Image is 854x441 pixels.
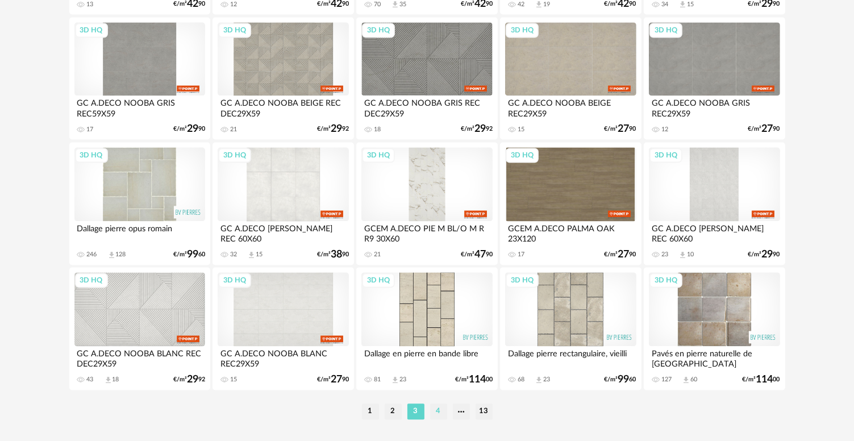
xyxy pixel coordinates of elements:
[649,221,780,244] div: GC A.DECO [PERSON_NAME] REC 60X60
[500,17,641,140] a: 3D HQ GC A.DECO NOOBA BEIGE REC29X59 15 €/m²2790
[362,273,395,288] div: 3D HQ
[356,142,497,265] a: 3D HQ GCEM A.DECO PIE M BL/O M R R9 30X60 21 €/m²4790
[230,251,237,259] div: 32
[331,376,342,384] span: 27
[476,403,493,419] li: 13
[649,23,682,38] div: 3D HQ
[104,376,113,384] span: Download icon
[116,251,126,259] div: 128
[317,125,349,133] div: €/m² 92
[230,376,237,384] div: 15
[399,376,406,384] div: 23
[362,148,395,163] div: 3D HQ
[113,376,119,384] div: 18
[505,346,636,369] div: Dallage pierre rectangulaire, vieilli
[505,221,636,244] div: GCEM A.DECO PALMA OAK 23X120
[407,403,424,419] li: 3
[230,126,237,134] div: 21
[213,17,353,140] a: 3D HQ GC A.DECO NOOBA BEIGE REC DEC29X59 21 €/m²2992
[362,23,395,38] div: 3D HQ
[230,1,237,9] div: 12
[74,221,205,244] div: Dallage pierre opus romain
[661,376,672,384] div: 127
[743,376,780,384] div: €/m² 00
[374,126,381,134] div: 18
[756,376,773,384] span: 114
[361,95,492,118] div: GC A.DECO NOOBA GRIS REC DEC29X59
[69,17,210,140] a: 3D HQ GC A.DECO NOOBA GRIS REC59X59 17 €/m²2990
[173,125,205,133] div: €/m² 90
[256,251,263,259] div: 15
[317,376,349,384] div: €/m² 90
[75,273,108,288] div: 3D HQ
[644,17,785,140] a: 3D HQ GC A.DECO NOOBA GRIS REC29X59 12 €/m²2790
[605,251,636,259] div: €/m² 90
[218,95,348,118] div: GC A.DECO NOOBA BEIGE REC DEC29X59
[218,148,251,163] div: 3D HQ
[748,251,780,259] div: €/m² 90
[474,251,486,259] span: 47
[690,376,697,384] div: 60
[518,126,524,134] div: 15
[661,126,668,134] div: 12
[331,125,342,133] span: 29
[391,376,399,384] span: Download icon
[69,267,210,390] a: 3D HQ GC A.DECO NOOBA BLANC REC DEC29X59 43 Download icon 18 €/m²2992
[469,376,486,384] span: 114
[362,403,379,419] li: 1
[74,95,205,118] div: GC A.DECO NOOBA GRIS REC59X59
[173,376,205,384] div: €/m² 92
[361,346,492,369] div: Dallage en pierre en bande libre
[331,251,342,259] span: 38
[605,376,636,384] div: €/m² 60
[644,267,785,390] a: 3D HQ Pavés en pierre naturelle de [GEOGRAPHIC_DATA] 127 Download icon 60 €/m²11400
[474,125,486,133] span: 29
[605,125,636,133] div: €/m² 90
[461,251,493,259] div: €/m² 90
[506,273,539,288] div: 3D HQ
[500,267,641,390] a: 3D HQ Dallage pierre rectangulaire, vieilli 68 Download icon 23 €/m²9960
[644,142,785,265] a: 3D HQ GC A.DECO [PERSON_NAME] REC 60X60 23 Download icon 10 €/m²2990
[618,251,630,259] span: 27
[317,251,349,259] div: €/m² 90
[430,403,447,419] li: 4
[618,376,630,384] span: 99
[74,346,205,369] div: GC A.DECO NOOBA BLANC REC DEC29X59
[218,273,251,288] div: 3D HQ
[661,1,668,9] div: 34
[682,376,690,384] span: Download icon
[399,1,406,9] div: 35
[518,1,524,9] div: 42
[455,376,493,384] div: €/m² 00
[374,376,381,384] div: 81
[87,376,94,384] div: 43
[247,251,256,259] span: Download icon
[87,126,94,134] div: 17
[506,23,539,38] div: 3D HQ
[69,142,210,265] a: 3D HQ Dallage pierre opus romain 246 Download icon 128 €/m²9960
[762,125,773,133] span: 27
[500,142,641,265] a: 3D HQ GCEM A.DECO PALMA OAK 23X120 17 €/m²2790
[687,1,694,9] div: 15
[187,125,198,133] span: 29
[75,148,108,163] div: 3D HQ
[687,251,694,259] div: 10
[374,251,381,259] div: 21
[361,221,492,244] div: GCEM A.DECO PIE M BL/O M R R9 30X60
[678,251,687,259] span: Download icon
[748,125,780,133] div: €/m² 90
[518,376,524,384] div: 68
[87,251,97,259] div: 246
[649,346,780,369] div: Pavés en pierre naturelle de [GEOGRAPHIC_DATA]
[385,403,402,419] li: 2
[218,23,251,38] div: 3D HQ
[506,148,539,163] div: 3D HQ
[762,251,773,259] span: 29
[75,23,108,38] div: 3D HQ
[218,221,348,244] div: GC A.DECO [PERSON_NAME] REC 60X60
[661,251,668,259] div: 23
[461,125,493,133] div: €/m² 92
[518,251,524,259] div: 17
[505,95,636,118] div: GC A.DECO NOOBA BEIGE REC29X59
[543,1,550,9] div: 19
